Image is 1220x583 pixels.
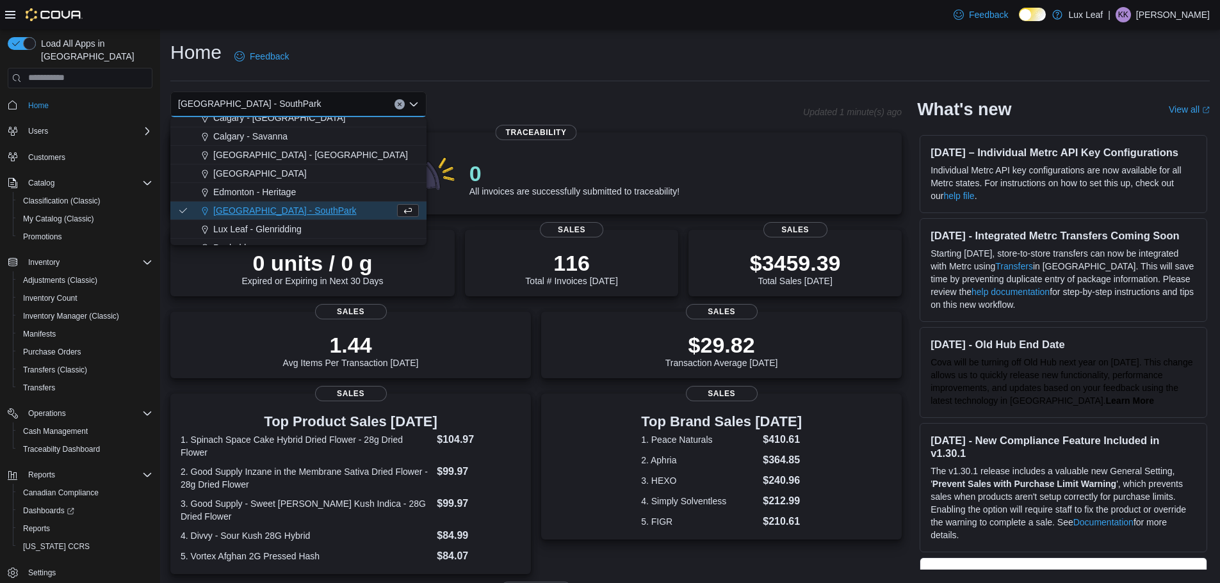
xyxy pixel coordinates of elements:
button: Settings [3,563,158,582]
dt: 4. Simply Solventless [641,495,758,507]
button: Inventory Count [13,289,158,307]
dt: 2. Aphria [641,454,758,467]
span: Sales [763,222,827,237]
button: Lux Leaf - Glenridding [170,220,427,239]
button: Manifests [13,325,158,343]
span: Promotions [18,229,152,244]
dd: $240.96 [763,473,802,488]
a: Promotions [18,229,67,244]
span: Users [28,126,48,136]
svg: External link [1202,106,1210,114]
p: Lux Leaf [1069,7,1103,22]
span: Sales [686,304,758,319]
button: Transfers (Classic) [13,361,158,379]
h3: [DATE] – Individual Metrc API Key Configurations [931,146,1196,159]
button: Reports [3,466,158,484]
h1: Home [170,40,222,65]
span: Calgary - Savanna [213,130,288,143]
span: Traceability [496,125,577,140]
dt: 3. HEXO [641,474,758,487]
span: Feedback [969,8,1008,21]
p: $29.82 [665,332,778,358]
div: Kacee Kennedy [1116,7,1131,22]
span: Sales [540,222,604,237]
h2: What's new [917,99,1011,120]
button: Customers [3,148,158,166]
span: Inventory [28,257,60,268]
button: Clear input [394,99,405,109]
span: [GEOGRAPHIC_DATA] - SouthPark [213,204,357,217]
button: Users [23,124,53,139]
dt: 3. Good Supply - Sweet [PERSON_NAME] Kush Indica - 28G Dried Flower [181,497,432,523]
p: The v1.30.1 release includes a valuable new General Setting, ' ', which prevents sales when produ... [931,465,1196,541]
button: Canadian Compliance [13,484,158,502]
button: Reports [23,467,60,483]
dt: 1. Spinach Space Cake Hybrid Dried Flower - 28g Dried Flower [181,433,432,459]
button: Penhold [170,239,427,257]
a: Inventory Manager (Classic) [18,308,124,324]
button: [US_STATE] CCRS [13,538,158,555]
span: Catalog [23,175,152,191]
dd: $99.97 [437,464,521,479]
span: Edmonton - Heritage [213,186,296,198]
span: My Catalog (Classic) [18,211,152,227]
p: 1.44 [283,332,419,358]
span: Transfers (Classic) [23,365,87,375]
dt: 5. FIGR [641,515,758,528]
a: Feedback [948,2,1013,28]
a: Documentation [1073,517,1134,527]
span: Sales [315,386,387,401]
button: Classification (Classic) [13,192,158,210]
button: Promotions [13,228,158,246]
span: Calgary - [GEOGRAPHIC_DATA] [213,111,345,124]
span: Manifests [18,326,152,342]
span: Transfers (Classic) [18,362,152,378]
a: Traceabilty Dashboard [18,442,105,457]
span: Promotions [23,232,62,242]
div: Expired or Expiring in Next 30 Days [242,250,384,286]
dt: 5. Vortex Afghan 2G Pressed Hash [181,550,432,563]
dd: $84.07 [437,548,521,564]
span: Users [23,124,152,139]
span: Sales [315,304,387,319]
strong: Prevent Sales with Purchase Limit Warning [932,479,1116,489]
p: | [1108,7,1110,22]
span: Transfers [18,380,152,395]
h3: Top Brand Sales [DATE] [641,414,802,429]
dd: $84.99 [437,528,521,543]
button: Traceabilty Dashboard [13,440,158,458]
span: Sales [686,386,758,401]
span: Load All Apps in [GEOGRAPHIC_DATA] [36,37,152,63]
span: Inventory Manager (Classic) [18,308,152,324]
span: Classification (Classic) [18,193,152,209]
span: Traceabilty Dashboard [23,444,100,454]
span: Feedback [250,50,289,63]
span: Inventory Count [23,293,77,303]
span: Reports [18,521,152,536]
div: Total Sales [DATE] [750,250,841,286]
strong: Learn More [1106,395,1154,406]
dd: $212.99 [763,493,802,509]
span: Cash Management [23,426,88,436]
a: Dashboards [18,503,79,518]
span: Washington CCRS [18,539,152,554]
span: Reports [23,467,152,483]
span: Adjustments (Classic) [18,273,152,288]
div: Transaction Average [DATE] [665,332,778,368]
a: Transfers [18,380,60,395]
a: Adjustments (Classic) [18,273,102,288]
a: Canadian Compliance [18,485,104,500]
dd: $210.61 [763,514,802,529]
p: Individual Metrc API key configurations are now available for all Metrc states. For instructions ... [931,164,1196,202]
span: Reports [23,523,50,534]
a: Customers [23,150,70,165]
dt: 4. Divvy - Sour Kush 28G Hybrid [181,529,432,542]
a: Cash Management [18,424,93,439]
button: Inventory [3,253,158,271]
span: Inventory Manager (Classic) [23,311,119,321]
span: Canadian Compliance [23,488,99,498]
button: Calgary - [GEOGRAPHIC_DATA] [170,109,427,127]
button: Inventory [23,255,65,270]
span: Lux Leaf - Glenridding [213,223,302,236]
a: Transfers [995,261,1033,271]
